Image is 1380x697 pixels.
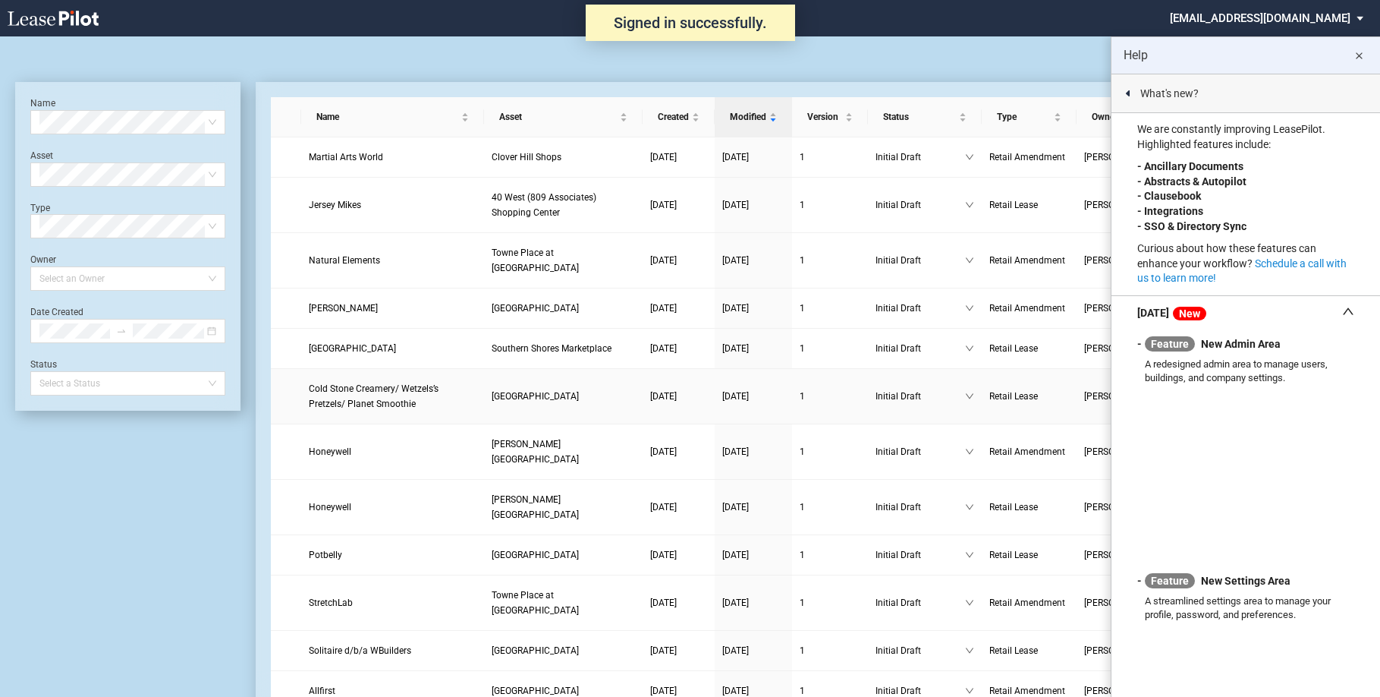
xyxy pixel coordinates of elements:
[1084,547,1166,563] span: [PERSON_NAME]
[309,598,353,608] span: StretchLab
[309,197,476,213] a: Jersey Mikes
[650,446,677,457] span: [DATE]
[492,588,635,618] a: Towne Place at [GEOGRAPHIC_DATA]
[997,109,1051,125] span: Type
[650,200,677,210] span: [DATE]
[722,200,749,210] span: [DATE]
[1084,389,1166,404] span: [PERSON_NAME]
[309,500,476,515] a: Honeywell
[650,502,677,512] span: [DATE]
[989,550,1038,560] span: Retail Lease
[989,391,1038,402] span: Retail Lease
[800,303,805,314] span: 1
[875,253,965,268] span: Initial Draft
[989,341,1069,356] a: Retail Lease
[650,389,707,404] a: [DATE]
[722,343,749,354] span: [DATE]
[965,344,974,353] span: down
[989,301,1069,316] a: Retail Amendment
[492,190,635,220] a: 40 West (809 Associates) Shopping Center
[875,547,965,563] span: Initial Draft
[650,341,707,356] a: [DATE]
[650,197,707,213] a: [DATE]
[1084,150,1166,165] span: [PERSON_NAME]
[309,253,476,268] a: Natural Elements
[875,500,965,515] span: Initial Draft
[30,98,55,109] label: Name
[650,645,677,656] span: [DATE]
[800,253,860,268] a: 1
[650,595,707,610] a: [DATE]
[722,150,784,165] a: [DATE]
[875,197,965,213] span: Initial Draft
[116,326,127,336] span: to
[492,590,579,616] span: Towne Place at Greenbrier
[30,254,56,265] label: Owner
[989,255,1065,266] span: Retail Amendment
[965,256,974,265] span: down
[650,391,677,402] span: [DATE]
[989,598,1065,608] span: Retail Amendment
[800,152,805,162] span: 1
[883,109,956,125] span: Status
[792,97,868,137] th: Version
[650,303,677,314] span: [DATE]
[722,301,784,316] a: [DATE]
[722,152,749,162] span: [DATE]
[650,301,707,316] a: [DATE]
[722,500,784,515] a: [DATE]
[586,5,795,41] div: Signed in successfully.
[800,550,805,560] span: 1
[800,444,860,459] a: 1
[800,500,860,515] a: 1
[650,550,677,560] span: [DATE]
[965,598,974,607] span: down
[800,645,805,656] span: 1
[492,437,635,467] a: [PERSON_NAME][GEOGRAPHIC_DATA]
[650,598,677,608] span: [DATE]
[989,444,1069,459] a: Retail Amendment
[730,109,766,125] span: Modified
[989,643,1069,658] a: Retail Lease
[989,150,1069,165] a: Retail Amendment
[989,152,1065,162] span: Retail Amendment
[722,341,784,356] a: [DATE]
[989,197,1069,213] a: Retail Lease
[722,502,749,512] span: [DATE]
[965,646,974,655] span: down
[715,97,792,137] th: Modified
[989,446,1065,457] span: Retail Amendment
[1084,595,1166,610] span: [PERSON_NAME]
[309,255,380,266] span: Natural Elements
[309,686,335,696] span: Allfirst
[492,494,579,520] span: Herndon Parkway
[492,343,611,354] span: Southern Shores Marketplace
[1084,643,1166,658] span: [PERSON_NAME]
[989,502,1038,512] span: Retail Lease
[492,439,579,465] span: Herndon Parkway
[722,643,784,658] a: [DATE]
[492,645,579,656] span: Chantilly Plaza
[309,343,396,354] span: Outer Banks Hospital
[309,595,476,610] a: StretchLab
[800,643,860,658] a: 1
[492,245,635,276] a: Towne Place at [GEOGRAPHIC_DATA]
[722,547,784,563] a: [DATE]
[492,389,635,404] a: [GEOGRAPHIC_DATA]
[1084,444,1166,459] span: [PERSON_NAME]
[875,444,965,459] span: Initial Draft
[1077,97,1183,137] th: Owner
[800,686,805,696] span: 1
[800,255,805,266] span: 1
[650,343,677,354] span: [DATE]
[965,447,974,456] span: down
[989,686,1065,696] span: Retail Amendment
[875,301,965,316] span: Initial Draft
[492,248,579,273] span: Towne Place at Greenbrier
[643,97,715,137] th: Created
[800,389,860,404] a: 1
[650,547,707,563] a: [DATE]
[800,446,805,457] span: 1
[1084,253,1166,268] span: [PERSON_NAME]
[800,341,860,356] a: 1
